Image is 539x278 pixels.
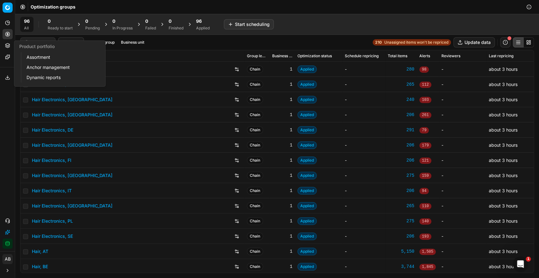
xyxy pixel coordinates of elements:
span: 1,505 [419,249,436,255]
td: - [439,168,486,183]
span: Chain [247,157,263,164]
div: 1 [272,112,292,118]
span: Applied [297,81,317,88]
span: Chain [247,187,263,195]
span: 261 [419,112,431,118]
a: 280 [388,66,414,72]
a: 210Unassigned items won't be repriced [373,39,451,46]
div: 1 [272,96,292,103]
span: about 3 hours [489,264,518,269]
div: 5,150 [388,248,414,255]
strong: 210 [375,40,382,45]
td: - [342,244,385,259]
div: Failed [145,26,156,31]
div: 1 [272,172,292,179]
div: 1 [272,66,292,72]
span: Optimization status [297,53,332,59]
span: 140 [419,218,431,225]
td: - [439,259,486,274]
td: - [342,92,385,107]
a: 3,744 [388,263,414,270]
div: Finished [169,26,183,31]
span: 0 [48,18,51,24]
span: 96 [196,18,202,24]
a: Anchor management [24,63,98,72]
span: AB [3,254,12,264]
span: Applied [297,232,317,240]
span: about 3 hours [489,203,518,208]
div: 1 [272,203,292,209]
a: 275 [388,172,414,179]
a: Dynamic reports [24,73,98,82]
input: Search [32,39,51,46]
div: All [24,26,30,31]
div: 1 [272,157,292,164]
td: - [342,168,385,183]
a: Hair Electronics, [GEOGRAPHIC_DATA] [32,142,112,148]
span: Last repricing [489,53,513,59]
span: Applied [297,141,317,149]
a: Hair Electronics, [GEOGRAPHIC_DATA] [32,96,112,103]
div: 1 [272,263,292,270]
span: about 3 hours [489,188,518,193]
span: about 3 hours [489,82,518,87]
span: Product portfolio [19,44,55,49]
span: 159 [419,173,431,179]
span: Applied [297,172,317,179]
td: - [342,77,385,92]
td: - [439,153,486,168]
td: - [342,183,385,198]
span: about 3 hours [489,127,518,133]
span: 121 [419,158,431,164]
span: Group level [247,53,267,59]
a: Hair Electronics, SE [32,233,73,239]
td: - [439,62,486,77]
span: Chain [247,248,263,255]
span: Chain [247,96,263,103]
div: 265 [388,81,414,88]
button: Start scheduling [224,19,274,29]
span: Chain [247,81,263,88]
span: about 3 hours [489,142,518,148]
div: Ready to start [48,26,73,31]
div: 291 [388,127,414,133]
span: Chain [247,111,263,119]
span: Schedule repricing [345,53,379,59]
div: 206 [388,188,414,194]
span: 110 [419,203,431,209]
div: Pending [85,26,100,31]
a: 240 [388,96,414,103]
nav: breadcrumb [31,4,75,10]
div: 265 [388,203,414,209]
a: 275 [388,218,414,224]
span: about 3 hours [489,233,518,239]
a: 206 [388,112,414,118]
button: Filter [58,37,84,47]
span: about 3 hours [489,173,518,178]
span: Chain [247,141,263,149]
span: Chain [247,65,263,73]
button: Update data [453,37,495,47]
div: 1 [272,81,292,88]
a: Hair Electronics, [GEOGRAPHIC_DATA] [32,172,112,179]
span: Applied [297,96,317,103]
a: Hair Electronics, DE [32,127,73,133]
td: - [342,259,385,274]
span: Alerts [419,53,430,59]
div: 1 [272,233,292,239]
div: 1 [272,142,292,148]
span: Applied [297,202,317,210]
td: - [439,92,486,107]
span: Reviewers [441,53,460,59]
span: Applied [297,187,317,195]
a: Hair, AT [32,248,48,255]
div: In Progress [112,26,133,31]
td: - [342,213,385,229]
span: 0 [112,18,115,24]
span: Chain [247,126,263,134]
a: Hair Electronics, [GEOGRAPHIC_DATA] [32,112,112,118]
span: 79 [419,127,429,133]
span: 193 [419,233,431,240]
